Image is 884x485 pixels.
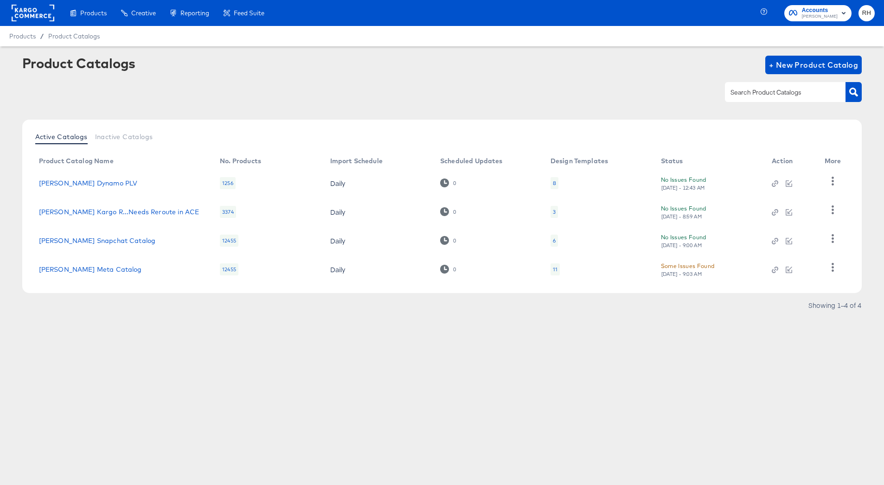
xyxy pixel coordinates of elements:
span: Reporting [180,9,209,17]
a: Product Catalogs [48,32,100,40]
span: RH [862,8,871,19]
div: 3 [553,208,556,216]
div: 0 [440,236,456,245]
span: Products [80,9,107,17]
a: [PERSON_NAME] Kargo R...Needs Reroute in ACE [39,208,199,216]
a: [PERSON_NAME] Meta Catalog [39,266,142,273]
span: Creative [131,9,156,17]
div: 0 [453,266,456,273]
div: 0 [453,237,456,244]
td: Daily [323,255,433,284]
div: Product Catalog Name [39,157,114,165]
div: Import Schedule [330,157,383,165]
div: 0 [453,209,456,215]
input: Search Product Catalogs [729,87,827,98]
div: 6 [553,237,556,244]
div: 6 [551,235,558,247]
div: 3 [551,206,558,218]
div: 0 [453,180,456,186]
span: Feed Suite [234,9,264,17]
span: Products [9,32,36,40]
div: 12455 [220,263,238,275]
div: 0 [440,179,456,187]
div: Design Templates [551,157,608,165]
div: 0 [440,265,456,274]
div: Scheduled Updates [440,157,503,165]
span: Accounts [802,6,838,15]
button: + New Product Catalog [765,56,862,74]
td: Daily [323,169,433,198]
div: 0 [440,207,456,216]
div: No. Products [220,157,261,165]
div: Product Catalogs [22,56,135,70]
div: 1256 [220,177,236,189]
th: Status [653,154,765,169]
span: + New Product Catalog [769,58,858,71]
a: [PERSON_NAME] Dynamo PLV [39,179,138,187]
span: / [36,32,48,40]
div: 12455 [220,235,238,247]
div: 8 [553,179,556,187]
a: [PERSON_NAME] Snapchat Catalog [39,237,156,244]
span: [PERSON_NAME] [802,13,838,20]
button: Some Issues Found[DATE] - 9:03 AM [661,261,715,277]
div: [DATE] - 9:03 AM [661,271,703,277]
div: 3374 [220,206,236,218]
span: Inactive Catalogs [95,133,153,140]
th: Action [764,154,817,169]
div: Some Issues Found [661,261,715,271]
button: RH [858,5,875,21]
div: Showing 1–4 of 4 [808,302,862,308]
td: Daily [323,226,433,255]
td: Daily [323,198,433,226]
span: Active Catalogs [35,133,88,140]
div: 8 [551,177,558,189]
div: 11 [551,263,560,275]
div: 11 [553,266,557,273]
th: More [817,154,852,169]
button: Accounts[PERSON_NAME] [784,5,852,21]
